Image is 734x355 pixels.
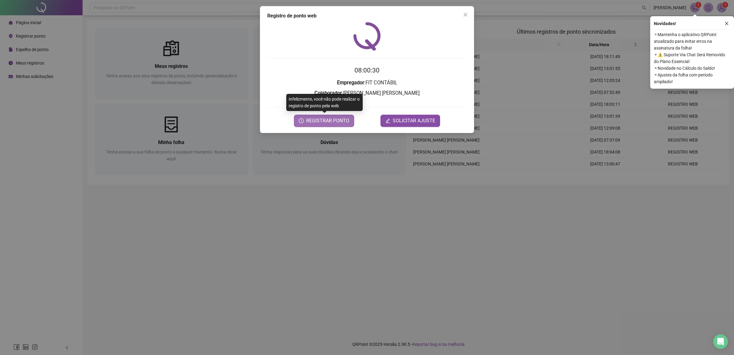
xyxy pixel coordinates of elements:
h3: : FIT CONTÁBIL [267,79,467,87]
span: Novidades ! [654,20,676,27]
span: edit [385,118,390,123]
span: close [463,12,468,17]
button: Close [461,10,470,20]
span: REGISTRAR PONTO [306,117,349,124]
strong: Colaborador [314,90,342,96]
img: QRPoint [353,22,381,50]
span: close [725,21,729,26]
button: REGISTRAR PONTO [294,115,354,127]
span: ⚬ Ajustes da folha com período ampliado! [654,72,730,85]
span: ⚬ ⚠️ Suporte Via Chat Será Removido do Plano Essencial [654,51,730,65]
h3: : [PERSON_NAME] [PERSON_NAME] [267,89,467,97]
div: Infelizmente, você não pode realizar o registro de ponto pela web [286,94,363,111]
strong: Empregador [337,80,364,86]
span: clock-circle [299,118,304,123]
div: Open Intercom Messenger [713,334,728,349]
time: 08:00:30 [354,67,380,74]
span: ⚬ Mantenha o aplicativo QRPoint atualizado para evitar erros na assinatura da folha! [654,31,730,51]
div: Registro de ponto web [267,12,467,20]
button: editSOLICITAR AJUSTE [380,115,440,127]
span: SOLICITAR AJUSTE [393,117,435,124]
span: ⚬ Novidade no Cálculo do Saldo! [654,65,730,72]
